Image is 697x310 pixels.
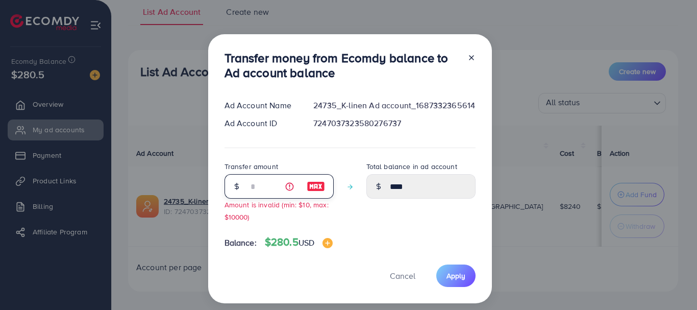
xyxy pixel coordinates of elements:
div: 7247037323580276737 [305,117,483,129]
h3: Transfer money from Ecomdy balance to Ad account balance [225,51,459,80]
label: Transfer amount [225,161,278,172]
small: Amount is invalid (min: $10, max: $10000) [225,200,329,221]
div: Ad Account Name [216,100,306,111]
label: Total balance in ad account [366,161,457,172]
span: Cancel [390,270,415,281]
span: USD [298,237,314,248]
span: Apply [446,271,465,281]
div: Ad Account ID [216,117,306,129]
button: Cancel [377,265,428,287]
iframe: Chat [654,264,689,302]
button: Apply [436,265,476,287]
img: image [307,180,325,193]
div: 24735_K-linen Ad account_1687332365614 [305,100,483,111]
img: image [322,238,333,248]
h4: $280.5 [265,236,333,249]
span: Balance: [225,237,257,249]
